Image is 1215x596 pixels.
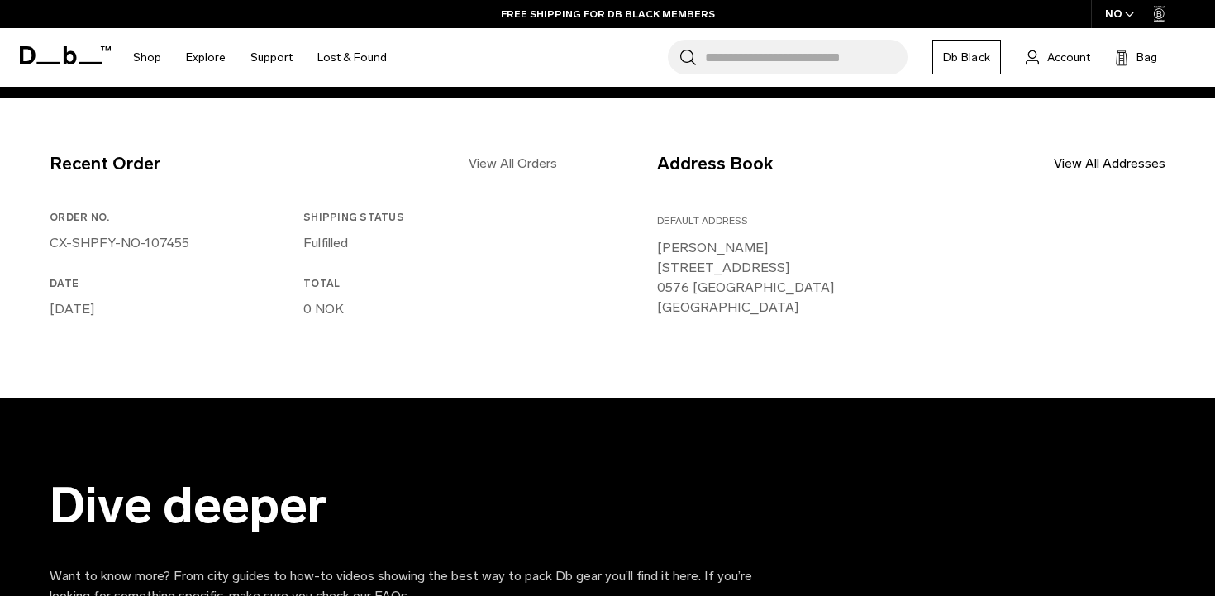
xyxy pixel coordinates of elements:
a: Shop [133,28,161,87]
span: Bag [1136,49,1157,66]
h4: Recent Order [50,150,160,177]
span: Account [1047,49,1090,66]
h3: Order No. [50,210,297,225]
a: Explore [186,28,226,87]
p: [DATE] [50,299,297,319]
h3: Shipping Status [303,210,550,225]
div: Dive deeper [50,478,793,533]
p: [PERSON_NAME] [STREET_ADDRESS] 0576 [GEOGRAPHIC_DATA] [GEOGRAPHIC_DATA] [657,238,1165,317]
a: Support [250,28,293,87]
p: 0 NOK [303,299,550,319]
a: CX-SHPFY-NO-107455 [50,235,189,250]
nav: Main Navigation [121,28,399,87]
h3: Total [303,276,550,291]
a: Db Black [932,40,1001,74]
a: View All Orders [469,154,557,174]
h3: Date [50,276,297,291]
span: Default Address [657,215,747,226]
a: Account [1026,47,1090,67]
h4: Address Book [657,150,773,177]
a: View All Addresses [1054,154,1165,174]
button: Bag [1115,47,1157,67]
a: Lost & Found [317,28,387,87]
p: Fulfilled [303,233,550,253]
a: FREE SHIPPING FOR DB BLACK MEMBERS [501,7,715,21]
